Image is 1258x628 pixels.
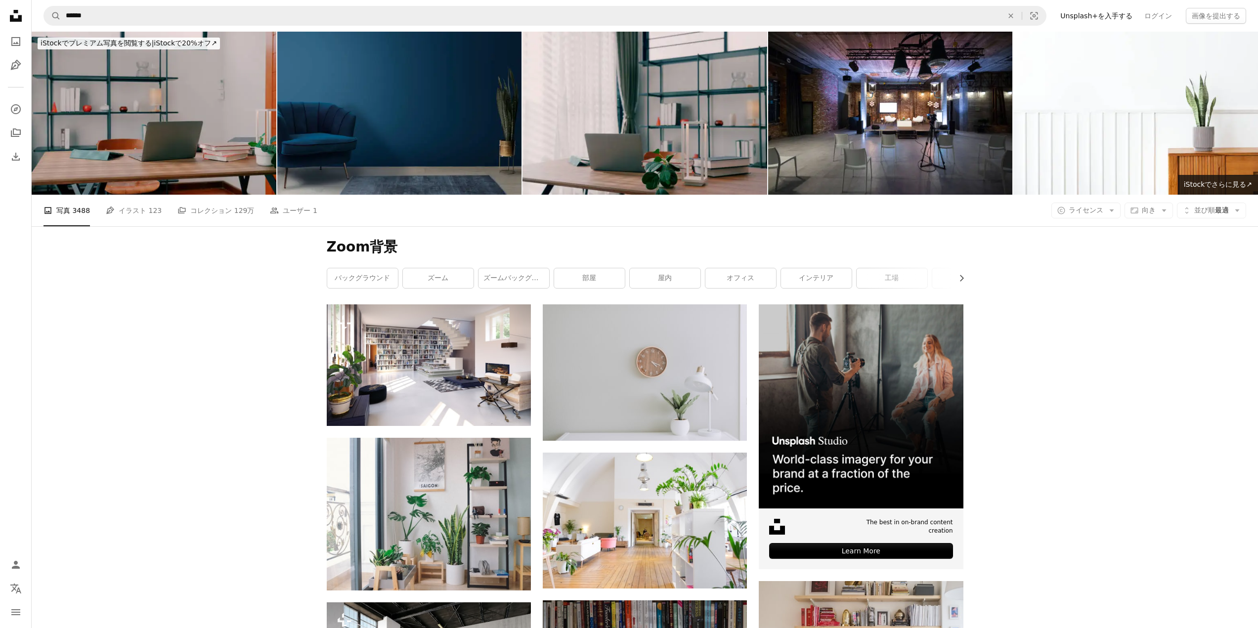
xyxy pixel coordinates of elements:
[759,304,963,508] img: file-1715651741414-859baba4300dimage
[1000,6,1022,25] button: 全てクリア
[327,438,531,590] img: ガラス窓と棚の間の鉢植えの植物
[1138,8,1178,24] a: ログイン
[478,268,549,288] a: ズームバックグラウンドオフィス
[522,32,767,195] img: ラップトップと勉強用品の入ったテーブル、今後のオンラインクラスの準備ができています。
[1178,175,1258,195] a: iStockでさらに見る↗
[149,205,162,216] span: 123
[1177,203,1246,218] button: 並び順最適
[769,543,953,559] div: Learn More
[705,268,776,288] a: オフィス
[543,453,747,588] img: 白いリビングルーム
[543,304,747,441] img: white desk lamp beside green plant
[234,205,255,216] span: 129万
[403,268,474,288] a: ズーム
[327,360,531,369] a: モダンなリビングインテリア。3Dレンダリングのコンセプトデザイン
[768,32,1013,195] img: コンベンションセンターでのモダンなセミナースペース
[1051,203,1121,218] button: ライセンス
[1054,8,1138,24] a: Unsplash+を入手する
[543,368,747,377] a: white desk lamp beside green plant
[327,509,531,518] a: ガラス窓と棚の間の鉢植えの植物
[32,32,226,55] a: iStockでプレミアム写真を閲覧する|iStockで20%オフ↗
[857,268,927,288] a: 工場
[313,205,317,216] span: 1
[43,6,1046,26] form: サイト内でビジュアルを探す
[327,238,963,256] h1: Zoom背景
[630,268,700,288] a: 屋内
[6,99,26,119] a: 探す
[44,6,61,25] button: Unsplashで検索する
[6,123,26,143] a: コレクション
[781,268,852,288] a: インテリア
[1194,206,1215,214] span: 並び順
[41,39,217,47] span: iStockで20%オフ ↗
[41,39,154,47] span: iStockでプレミアム写真を閲覧する |
[1186,8,1246,24] button: 画像を提出する
[1022,6,1046,25] button: ビジュアル検索
[554,268,625,288] a: 部屋
[1194,206,1229,215] span: 最適
[327,268,398,288] a: バックグラウンド
[177,195,254,226] a: コレクション 129万
[270,195,317,226] a: ユーザー 1
[769,519,785,535] img: file-1631678316303-ed18b8b5cb9cimage
[6,555,26,575] a: ログイン / 登録する
[106,195,162,226] a: イラスト 123
[932,268,1003,288] a: グレー
[32,32,276,195] img: ラップトップと勉強用品の入ったテーブル、今後のオンラインクラスの準備ができています。
[327,304,531,426] img: モダンなリビングインテリア。3Dレンダリングのコンセプトデザイン
[1013,32,1258,195] img: Snake plant in a gray plant pot on a wooden cabinet
[6,32,26,51] a: 写真
[953,268,963,288] button: リストを右にスクロールする
[759,304,963,569] a: The best in on-brand content creationLearn More
[1069,206,1103,214] span: ライセンス
[6,55,26,75] a: イラスト
[1142,206,1156,214] span: 向き
[543,516,747,525] a: 白いリビングルーム
[1184,180,1252,188] span: iStockでさらに見る ↗
[277,32,522,195] img: レトロなリビングルームのインテリアデザイン
[6,579,26,598] button: 言語
[1125,203,1173,218] button: 向き
[6,602,26,622] button: メニュー
[840,518,953,535] span: The best in on-brand content creation
[6,147,26,167] a: ダウンロード履歴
